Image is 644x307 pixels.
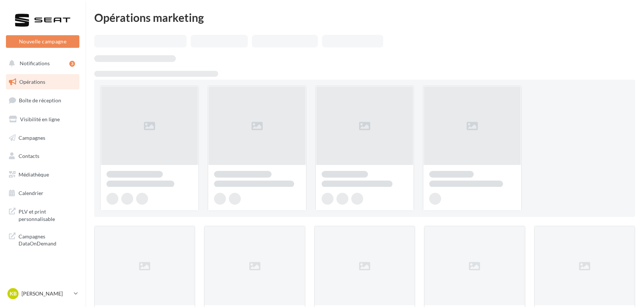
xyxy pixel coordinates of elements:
a: KB [PERSON_NAME] [6,287,79,301]
a: Campagnes [4,130,81,146]
div: Opérations marketing [94,12,635,23]
a: Opérations [4,74,81,90]
div: 3 [69,61,75,67]
a: Campagnes DataOnDemand [4,228,81,250]
a: Contacts [4,148,81,164]
button: Notifications 3 [4,56,78,71]
span: Campagnes DataOnDemand [19,231,76,247]
span: PLV et print personnalisable [19,207,76,222]
span: Calendrier [19,190,43,196]
a: Médiathèque [4,167,81,182]
span: Contacts [19,153,39,159]
a: Calendrier [4,185,81,201]
button: Nouvelle campagne [6,35,79,48]
span: Visibilité en ligne [20,116,60,122]
a: Visibilité en ligne [4,112,81,127]
span: KB [10,290,17,297]
span: Opérations [19,79,45,85]
span: Boîte de réception [19,97,61,103]
a: PLV et print personnalisable [4,204,81,225]
p: [PERSON_NAME] [22,290,71,297]
span: Campagnes [19,134,45,141]
span: Notifications [20,60,50,66]
span: Médiathèque [19,171,49,178]
a: Boîte de réception [4,92,81,108]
